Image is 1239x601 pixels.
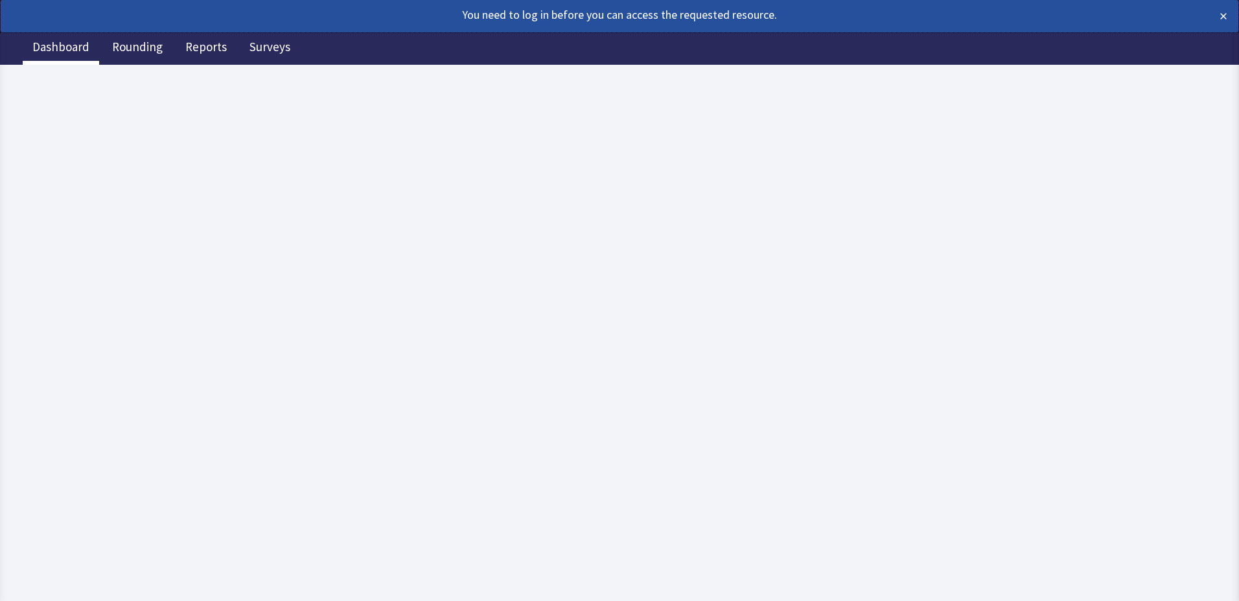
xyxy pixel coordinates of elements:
button: × [1220,6,1227,27]
a: Rounding [102,32,172,65]
a: Dashboard [23,32,99,65]
a: Reports [176,32,237,65]
div: You need to log in before you can access the requested resource. [12,6,1106,24]
a: Surveys [240,32,300,65]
